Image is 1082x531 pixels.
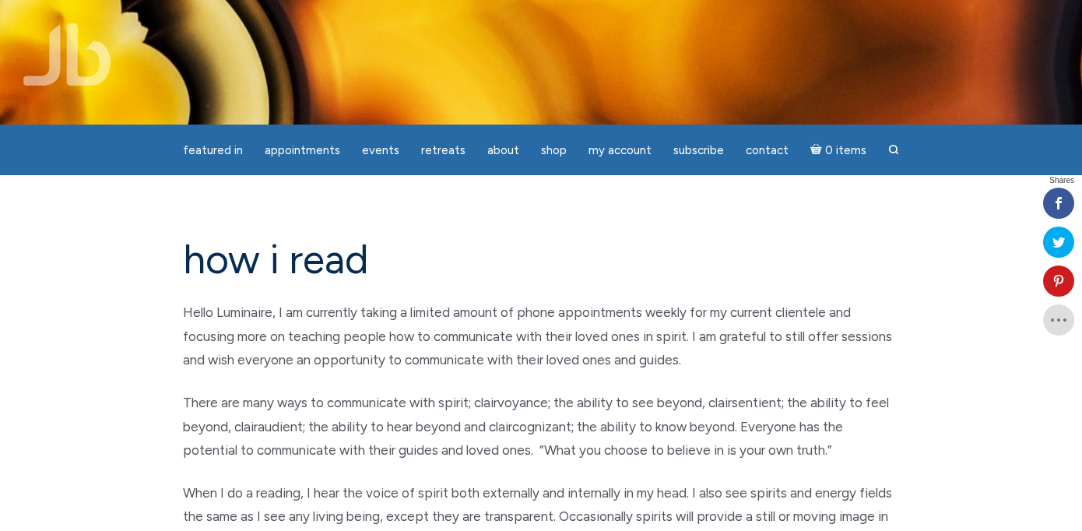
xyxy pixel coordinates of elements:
span: My Account [588,143,652,157]
a: featured in [174,135,252,166]
span: Appointments [265,143,340,157]
p: Hello Luminaire, I am currently taking a limited amount of phone appointments weekly for my curre... [183,301,899,372]
a: Retreats [412,135,475,166]
span: Shop [541,143,567,157]
span: About [487,143,519,157]
a: Shop [532,135,576,166]
span: Shares [1049,177,1074,185]
span: Retreats [421,143,465,157]
i: Cart [810,143,825,157]
span: featured in [183,143,243,157]
a: My Account [579,135,661,166]
a: Events [353,135,409,166]
span: Contact [746,143,789,157]
a: About [478,135,529,166]
a: Subscribe [664,135,733,166]
a: Appointments [255,135,350,166]
h1: how i read [183,237,899,282]
a: Cart0 items [801,134,876,166]
p: There are many ways to communicate with spirit; clairvoyance; the ability to see beyond, clairsen... [183,391,899,462]
a: Contact [736,135,798,166]
span: 0 items [825,145,866,156]
span: Events [362,143,399,157]
span: Subscribe [673,143,724,157]
img: Jamie Butler. The Everyday Medium [23,23,111,86]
